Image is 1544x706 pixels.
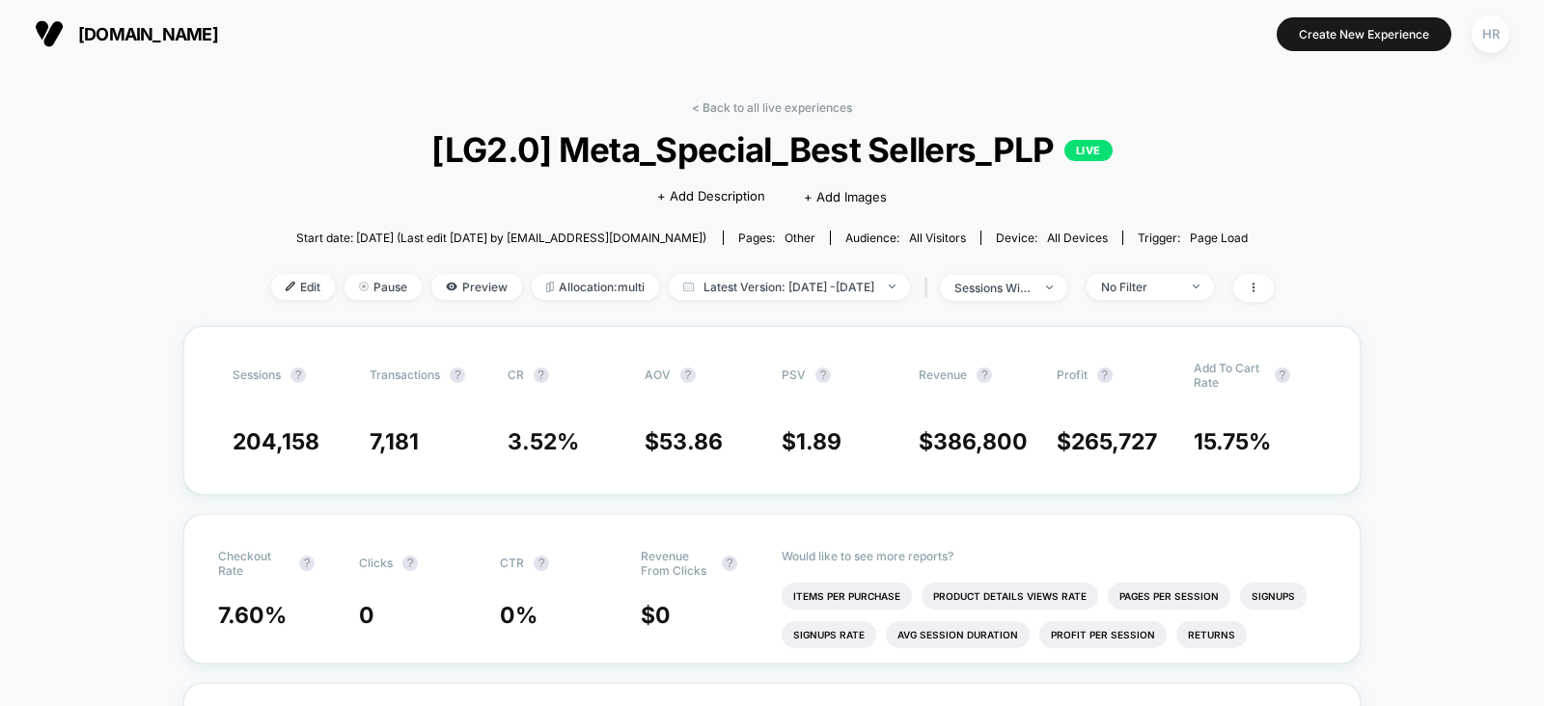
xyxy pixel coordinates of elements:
a: < Back to all live experiences [692,100,852,115]
img: end [359,282,369,291]
span: Latest Version: [DATE] - [DATE] [669,274,910,300]
span: AOV [645,367,671,382]
button: Create New Experience [1277,17,1451,51]
span: $ [641,602,671,629]
span: + Add Images [804,189,887,204]
span: Device: [980,231,1122,245]
img: calendar [683,282,694,291]
span: 7.60 % [218,602,287,629]
span: 204,158 [233,428,319,455]
button: [DOMAIN_NAME] [29,18,224,49]
div: HR [1472,15,1509,53]
span: 15.75 % [1194,428,1271,455]
button: ? [534,367,549,383]
div: Trigger: [1138,231,1248,245]
span: Add To Cart Rate [1194,361,1265,390]
div: Audience: [845,231,966,245]
span: Transactions [370,367,440,382]
span: $ [782,428,841,455]
button: ? [450,367,465,383]
button: ? [290,367,306,383]
button: HR [1466,14,1515,54]
span: CR [508,367,524,382]
button: ? [1097,367,1113,383]
img: end [1046,285,1053,289]
span: [LG2.0] Meta_Special_Best Sellers_PLP [320,129,1223,170]
span: all devices [1047,231,1108,245]
span: 3.52 % [508,428,579,455]
div: sessions with impression [954,281,1032,295]
span: $ [645,428,723,455]
img: Visually logo [35,19,64,48]
span: Edit [271,274,335,300]
li: Items Per Purchase [782,583,912,610]
div: No Filter [1101,280,1178,294]
li: Profit Per Session [1039,621,1167,648]
span: $ [919,428,1028,455]
img: end [1193,285,1199,288]
button: ? [722,556,737,571]
p: LIVE [1064,140,1113,161]
span: 53.86 [659,428,723,455]
span: Clicks [359,556,393,570]
span: All Visitors [909,231,966,245]
li: Signups Rate [782,621,876,648]
span: + Add Description [657,187,765,206]
li: Returns [1176,621,1247,648]
button: ? [402,556,418,571]
button: ? [815,367,831,383]
span: 1.89 [796,428,841,455]
span: Preview [431,274,522,300]
button: ? [534,556,549,571]
span: CTR [500,556,524,570]
span: $ [1057,428,1157,455]
span: [DOMAIN_NAME] [78,24,218,44]
span: 0 % [500,602,538,629]
span: Checkout Rate [218,549,289,578]
span: Revenue From Clicks [641,549,712,578]
li: Avg Session Duration [886,621,1030,648]
img: edit [286,282,295,291]
img: rebalance [546,282,554,292]
span: PSV [782,367,806,382]
span: Page Load [1190,231,1248,245]
span: 265,727 [1071,428,1157,455]
span: 0 [359,602,374,629]
li: Pages Per Session [1108,583,1230,610]
span: 386,800 [933,428,1028,455]
p: Would like to see more reports? [782,549,1326,563]
button: ? [977,367,992,383]
span: Profit [1057,367,1088,382]
span: Allocation: multi [532,274,659,300]
li: Signups [1240,583,1307,610]
span: Revenue [919,367,967,382]
span: | [920,274,940,302]
button: ? [1275,367,1290,383]
div: Pages: [738,231,815,245]
span: Pause [345,274,422,300]
button: ? [680,367,696,383]
span: 0 [655,602,671,629]
span: other [785,231,815,245]
img: end [889,285,896,288]
button: ? [299,556,315,571]
span: Sessions [233,367,281,382]
span: 7,181 [370,428,419,455]
li: Product Details Views Rate [922,583,1098,610]
span: Start date: [DATE] (Last edit [DATE] by [EMAIL_ADDRESS][DOMAIN_NAME]) [296,231,706,245]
